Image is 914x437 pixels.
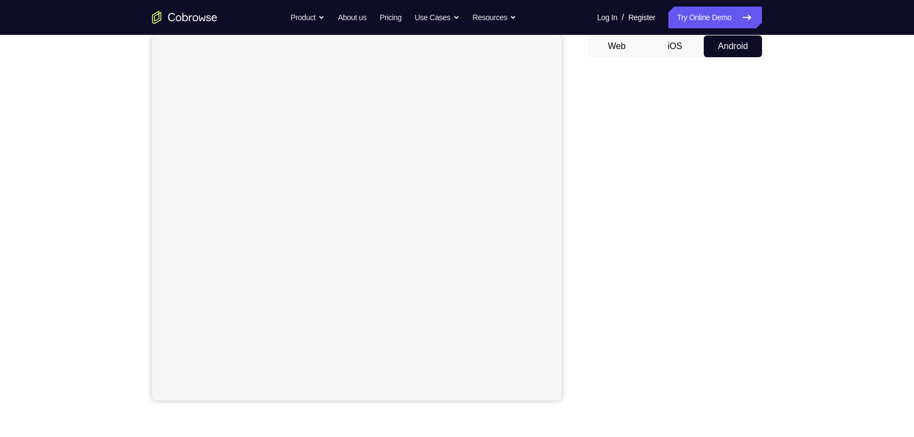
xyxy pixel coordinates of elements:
[621,11,624,24] span: /
[380,7,401,28] a: Pricing
[152,35,562,400] iframe: Agent
[588,35,646,57] button: Web
[473,7,517,28] button: Resources
[646,35,704,57] button: iOS
[291,7,325,28] button: Product
[668,7,762,28] a: Try Online Demo
[629,7,655,28] a: Register
[597,7,617,28] a: Log In
[338,7,366,28] a: About us
[152,11,217,24] a: Go to the home page
[704,35,762,57] button: Android
[415,7,459,28] button: Use Cases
